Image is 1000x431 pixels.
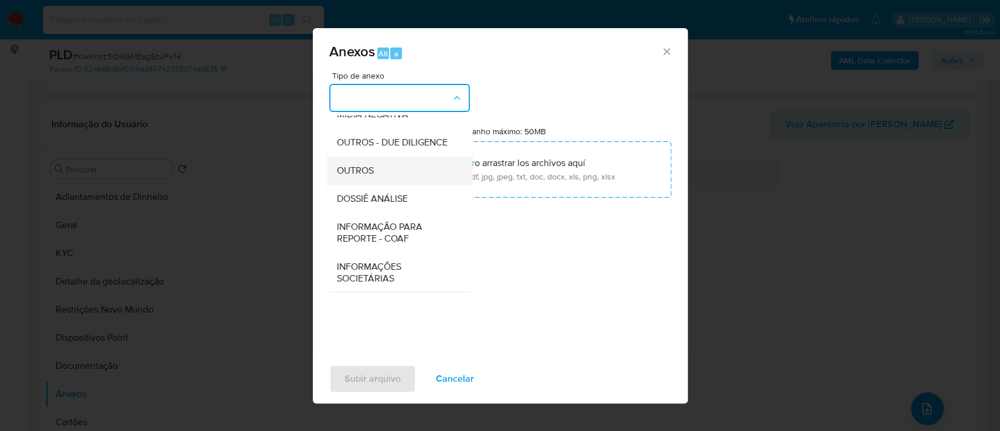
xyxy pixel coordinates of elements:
[458,126,546,137] label: Tamanho máximo: 50MB
[336,193,407,205] span: DOSSIÊ ANÁLISE
[394,48,398,59] span: a
[336,137,447,148] span: OUTROS - DUE DILIGENCE
[378,48,388,59] span: Alt
[336,221,456,245] span: INFORMAÇÃO PARA REPORTE - COAF
[436,366,474,392] span: Cancelar
[336,165,373,177] span: OUTROS
[336,108,408,120] span: MIDIA NEGATIVA
[329,41,375,62] span: Anexos
[421,365,489,393] button: Cancelar
[661,46,671,56] button: Cerrar
[332,72,473,80] span: Tipo de anexo
[336,261,456,284] span: INFORMAÇÕES SOCIETÁRIAS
